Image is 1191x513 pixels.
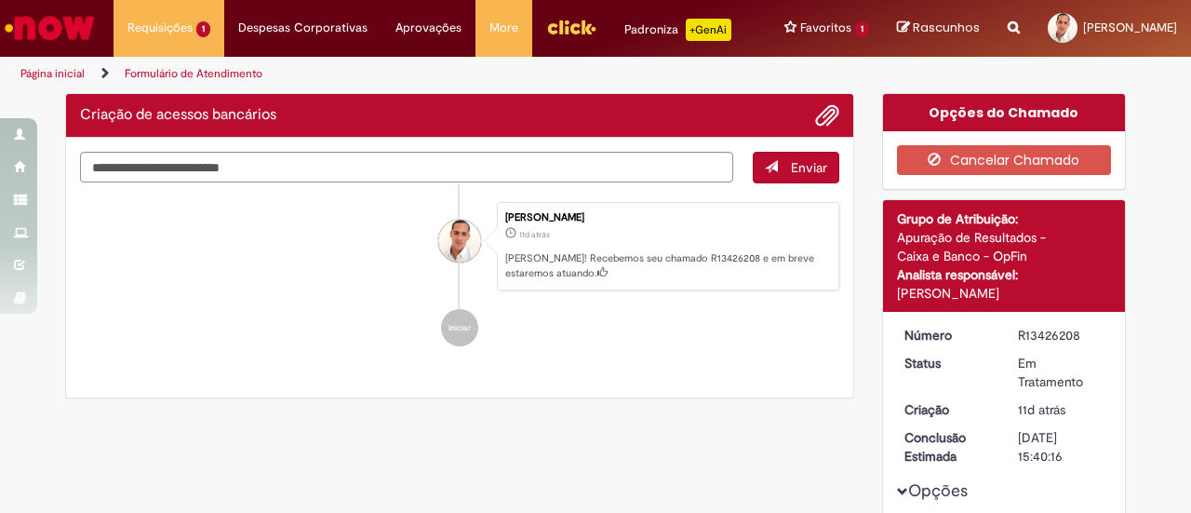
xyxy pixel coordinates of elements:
div: Em Tratamento [1018,354,1104,391]
img: click_logo_yellow_360x200.png [546,13,596,41]
div: [DATE] 15:40:16 [1018,428,1104,466]
div: Opções do Chamado [883,94,1126,131]
span: Enviar [791,159,827,176]
span: Requisições [127,19,193,37]
li: Reney Barbosa Nunes [80,202,839,291]
span: Favoritos [800,19,851,37]
button: Enviar [753,152,839,183]
p: [PERSON_NAME]! Recebemos seu chamado R13426208 e em breve estaremos atuando. [505,251,829,280]
div: [PERSON_NAME] [505,212,829,223]
a: Formulário de Atendimento [125,66,262,81]
div: [PERSON_NAME] [897,284,1112,303]
img: ServiceNow [2,9,98,47]
time: 18/08/2025 17:40:12 [519,229,550,240]
div: Apuração de Resultados - Caixa e Banco - OpFin [897,228,1112,265]
button: Adicionar anexos [815,103,839,128]
dt: Conclusão Estimada [890,428,1005,466]
button: Cancelar Chamado [897,145,1112,175]
span: 1 [855,21,869,37]
dt: Status [890,354,1005,372]
div: Padroniza [624,19,731,41]
div: R13426208 [1018,326,1104,344]
textarea: Digite sua mensagem aqui... [80,152,733,182]
span: Rascunhos [913,19,980,36]
div: Grupo de Atribuição: [897,209,1112,228]
span: 11d atrás [519,229,550,240]
p: +GenAi [686,19,731,41]
dt: Número [890,326,1005,344]
span: Despesas Corporativas [238,19,368,37]
span: Aprovações [395,19,462,37]
ul: Histórico de tíquete [80,183,839,366]
a: Rascunhos [897,20,980,37]
h2: Criação de acessos bancários Histórico de tíquete [80,107,276,124]
span: More [489,19,518,37]
span: [PERSON_NAME] [1083,20,1177,35]
span: 1 [196,21,210,37]
div: Analista responsável: [897,265,1112,284]
time: 18/08/2025 17:40:12 [1018,401,1065,418]
a: Página inicial [20,66,85,81]
div: 18/08/2025 17:40:12 [1018,400,1104,419]
div: Reney Barbosa Nunes [438,220,481,263]
span: 11d atrás [1018,401,1065,418]
dt: Criação [890,400,1005,419]
ul: Trilhas de página [14,57,780,91]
